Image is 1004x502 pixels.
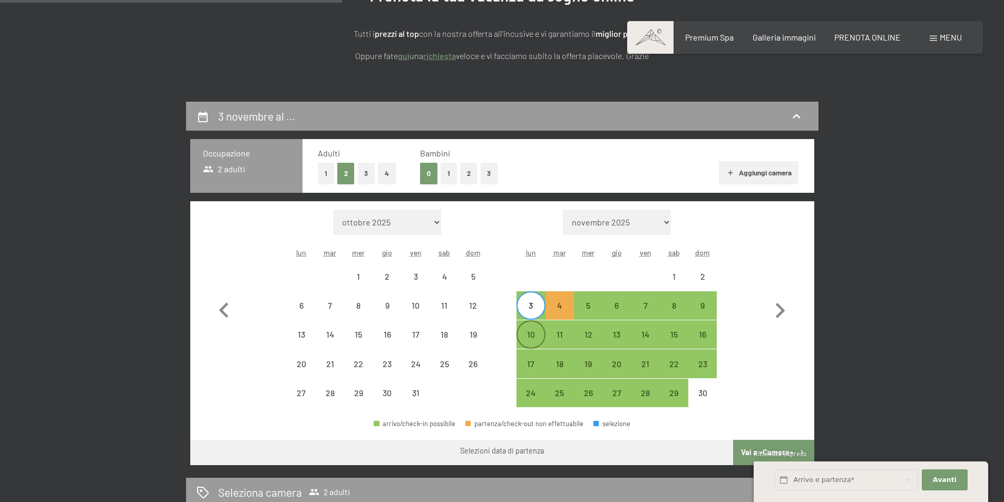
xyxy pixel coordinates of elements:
[316,379,344,407] div: partenza/check-out non effettuabile
[526,248,536,257] abbr: lunedì
[316,379,344,407] div: Tue Oct 28 2025
[660,291,688,320] div: Sat Nov 08 2025
[344,291,373,320] div: partenza/check-out non effettuabile
[668,248,680,257] abbr: sabato
[430,262,459,291] div: partenza/check-out non effettuabile
[430,291,459,320] div: Sat Oct 11 2025
[460,446,544,456] div: Selezioni data di partenza
[318,163,334,184] button: 1
[640,248,651,257] abbr: venerdì
[373,320,402,349] div: partenza/check-out non effettuabile
[287,349,316,378] div: Mon Oct 20 2025
[209,210,239,408] button: Mese precedente
[459,349,487,378] div: partenza/check-out non effettuabile
[402,349,430,378] div: Fri Oct 24 2025
[460,301,486,328] div: 12
[545,379,574,407] div: Tue Nov 25 2025
[344,349,373,378] div: partenza/check-out non effettuabile
[516,349,545,378] div: partenza/check-out possibile
[403,330,429,357] div: 17
[316,291,344,320] div: Tue Oct 07 2025
[373,379,402,407] div: partenza/check-out non effettuabile
[373,320,402,349] div: Thu Oct 16 2025
[402,379,430,407] div: partenza/check-out non effettuabile
[344,379,373,407] div: Wed Oct 29 2025
[631,349,659,378] div: partenza/check-out possibile
[603,360,630,386] div: 20
[688,349,717,378] div: Sun Nov 23 2025
[337,163,355,184] button: 2
[430,349,459,378] div: Sat Oct 25 2025
[403,272,429,299] div: 3
[316,320,344,349] div: Tue Oct 14 2025
[398,51,410,61] a: quì
[765,210,795,408] button: Mese successivo
[574,320,602,349] div: Wed Nov 12 2025
[547,360,573,386] div: 18
[287,291,316,320] div: Mon Oct 06 2025
[602,320,631,349] div: partenza/check-out possibile
[575,330,601,357] div: 12
[688,291,717,320] div: Sun Nov 09 2025
[287,379,316,407] div: partenza/check-out non effettuabile
[940,32,962,42] span: Menu
[545,379,574,407] div: partenza/check-out possibile
[602,291,631,320] div: Thu Nov 06 2025
[660,262,688,291] div: partenza/check-out non effettuabile
[834,32,901,42] a: PRENOTA ONLINE
[689,330,716,357] div: 16
[344,349,373,378] div: Wed Oct 22 2025
[288,330,315,357] div: 13
[574,379,602,407] div: Wed Nov 26 2025
[459,320,487,349] div: Sun Oct 19 2025
[460,330,486,357] div: 19
[516,349,545,378] div: Mon Nov 17 2025
[324,248,336,257] abbr: martedì
[317,360,343,386] div: 21
[602,379,631,407] div: Thu Nov 27 2025
[545,291,574,320] div: Tue Nov 04 2025
[688,349,717,378] div: partenza/check-out possibile
[481,163,498,184] button: 3
[402,320,430,349] div: Fri Oct 17 2025
[545,320,574,349] div: Tue Nov 11 2025
[631,379,659,407] div: partenza/check-out possibile
[459,262,487,291] div: partenza/check-out non effettuabile
[344,320,373,349] div: Wed Oct 15 2025
[602,379,631,407] div: partenza/check-out possibile
[574,291,602,320] div: partenza/check-out possibile
[695,248,710,257] abbr: domenica
[602,349,631,378] div: Thu Nov 20 2025
[420,148,450,158] span: Bambini
[287,320,316,349] div: partenza/check-out non effettuabile
[373,291,402,320] div: Thu Oct 09 2025
[518,360,544,386] div: 17
[688,262,717,291] div: partenza/check-out non effettuabile
[553,248,566,257] abbr: martedì
[631,291,659,320] div: partenza/check-out possibile
[631,379,659,407] div: Fri Nov 28 2025
[575,301,601,328] div: 5
[547,389,573,415] div: 25
[344,379,373,407] div: partenza/check-out non effettuabile
[344,262,373,291] div: partenza/check-out non effettuabile
[374,272,401,299] div: 2
[410,248,422,257] abbr: venerdì
[316,349,344,378] div: partenza/check-out non effettuabile
[689,389,716,415] div: 30
[602,291,631,320] div: partenza/check-out possibile
[373,262,402,291] div: Thu Oct 02 2025
[374,389,401,415] div: 30
[317,301,343,328] div: 7
[661,272,687,299] div: 1
[352,248,365,257] abbr: mercoledì
[402,349,430,378] div: partenza/check-out non effettuabile
[373,291,402,320] div: partenza/check-out non effettuabile
[661,301,687,328] div: 8
[344,291,373,320] div: Wed Oct 08 2025
[518,330,544,357] div: 10
[545,320,574,349] div: partenza/check-out possibile
[574,349,602,378] div: partenza/check-out possibile
[593,420,630,427] div: selezione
